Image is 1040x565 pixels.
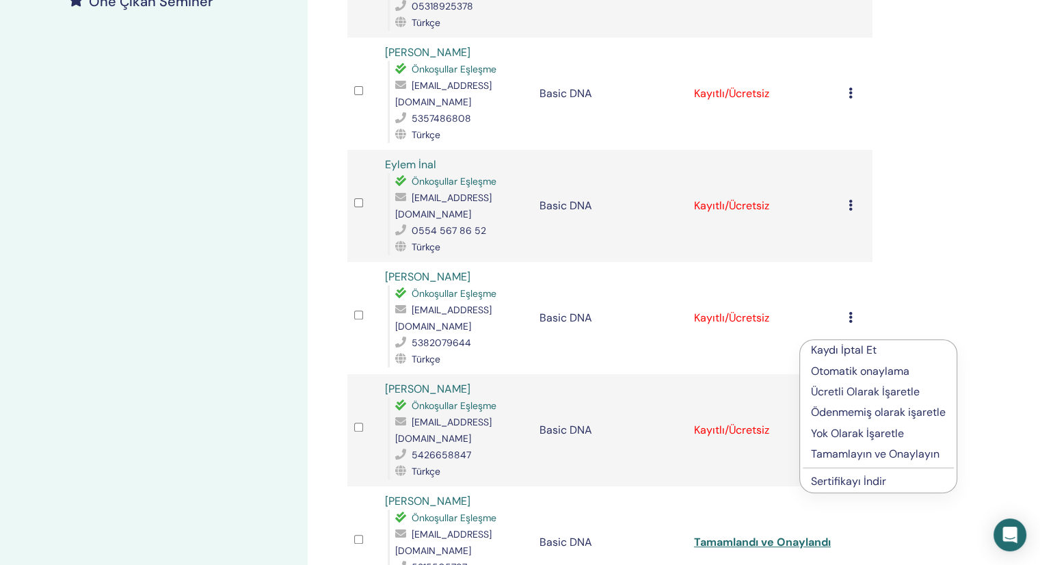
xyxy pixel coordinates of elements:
[412,63,496,75] span: Önkoşullar Eşleşme
[412,465,440,477] span: Türkçe
[994,518,1026,551] div: Open Intercom Messenger
[395,416,492,445] span: [EMAIL_ADDRESS][DOMAIN_NAME]
[385,494,470,508] a: [PERSON_NAME]
[811,342,946,358] p: Kaydı İptal Et
[385,382,470,396] a: [PERSON_NAME]
[395,192,492,220] span: [EMAIL_ADDRESS][DOMAIN_NAME]
[412,399,496,412] span: Önkoşullar Eşleşme
[385,270,470,284] a: [PERSON_NAME]
[533,374,687,486] td: Basic DNA
[811,384,946,400] p: Ücretli Olarak İşaretle
[694,535,831,549] a: Tamamlandı ve Onaylandı
[412,112,471,124] span: 5357486808
[811,404,946,421] p: Ödenmemiş olarak işaretle
[412,224,486,237] span: 0554 567 86 52
[811,363,946,380] p: Otomatik onaylama
[412,337,471,349] span: 5382079644
[412,353,440,365] span: Türkçe
[811,425,946,442] p: Yok Olarak İşaretle
[412,287,496,300] span: Önkoşullar Eşleşme
[533,150,687,262] td: Basic DNA
[395,528,492,557] span: [EMAIL_ADDRESS][DOMAIN_NAME]
[385,45,470,60] a: [PERSON_NAME]
[412,512,496,524] span: Önkoşullar Eşleşme
[811,474,886,488] a: Sertifikayı İndir
[412,129,440,141] span: Türkçe
[412,16,440,29] span: Türkçe
[395,304,492,332] span: [EMAIL_ADDRESS][DOMAIN_NAME]
[811,446,946,462] p: Tamamlayın ve Onaylayın
[533,262,687,374] td: Basic DNA
[395,79,492,108] span: [EMAIL_ADDRESS][DOMAIN_NAME]
[412,449,471,461] span: 5426658847
[412,175,496,187] span: Önkoşullar Eşleşme
[385,157,436,172] a: Eylem İnal
[412,241,440,253] span: Türkçe
[533,38,687,150] td: Basic DNA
